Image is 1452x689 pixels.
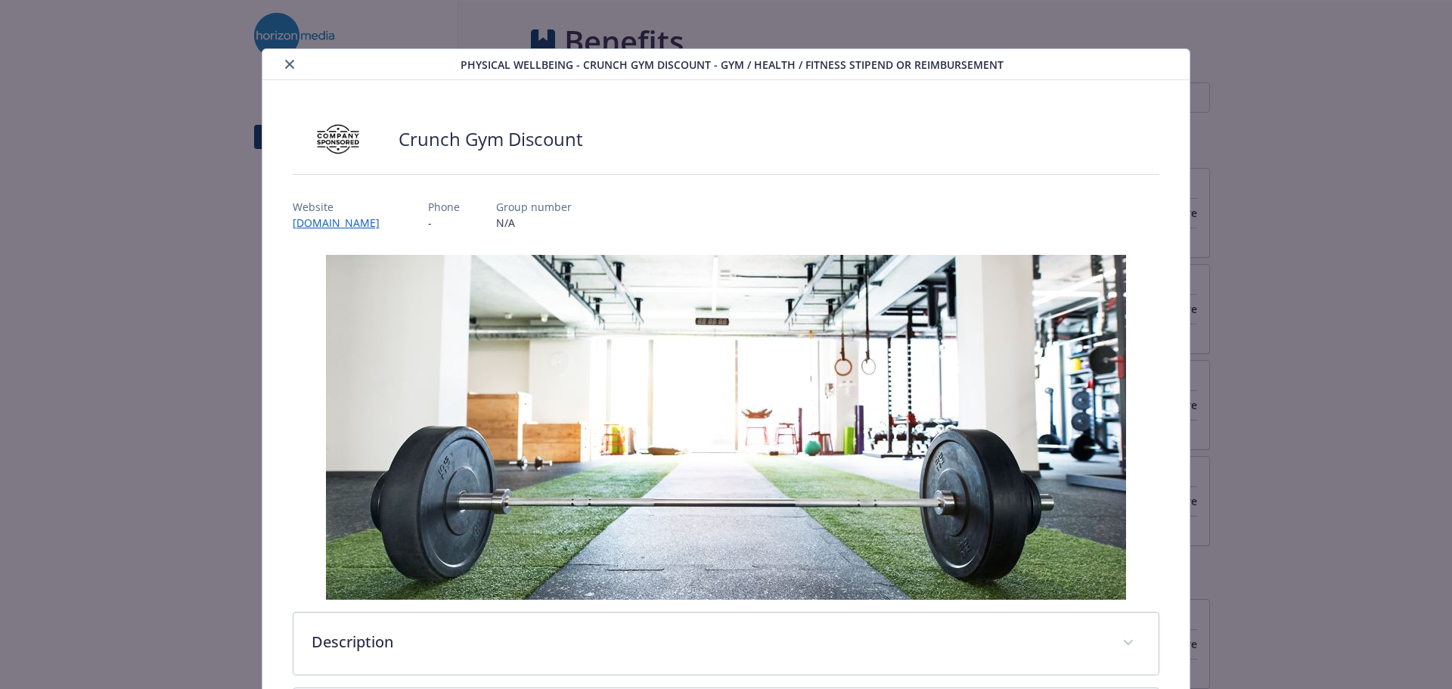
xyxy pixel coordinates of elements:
[281,55,299,73] button: close
[496,199,572,215] p: Group number
[293,613,1159,675] div: Description
[496,215,572,231] p: N/A
[312,631,1105,653] p: Description
[399,126,583,152] h2: Crunch Gym Discount
[293,116,383,162] img: Company Sponsored
[293,199,392,215] p: Website
[428,215,460,231] p: -
[461,57,1004,73] span: Physical Wellbeing - Crunch Gym Discount - Gym / Health / Fitness Stipend or reimbursement
[428,199,460,215] p: Phone
[326,255,1126,600] img: banner
[293,216,392,230] a: [DOMAIN_NAME]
